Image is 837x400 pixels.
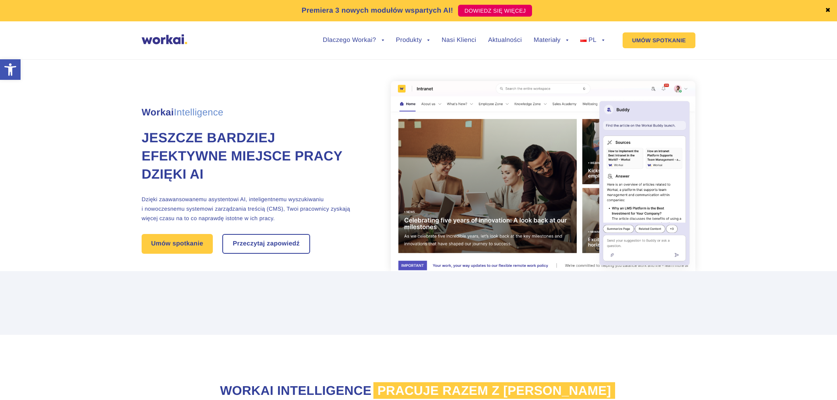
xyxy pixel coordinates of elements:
[441,37,476,43] a: Nasi Klienci
[534,37,568,43] a: Materiały
[142,194,359,223] p: Dzięki zaawansowanemu asystentowi AI, inteligentnemu wyszukiwaniu i nowoczesnemu systemowi zarząd...
[174,107,223,118] em: Intelligence
[323,37,384,43] a: Dlaczego Workai?
[623,32,695,48] a: UMÓW SPOTKANIE
[458,5,532,17] a: DOWIEDZ SIĘ WIĘCEJ
[589,37,597,43] span: PL
[142,129,359,184] h1: Jeszcze bardziej efektywne miejsce pracy dzięki AI
[142,234,213,254] a: Umów spotkanie
[302,5,453,16] p: Premiera 3 nowych modułów wspartych AI!
[396,37,430,43] a: Produkty
[373,382,615,399] span: pracuje razem z [PERSON_NAME]
[223,235,309,253] a: Przeczytaj zapowiedź
[142,98,223,117] span: Workai
[488,37,522,43] a: Aktualności
[199,382,638,399] h2: Workai Intelligence
[825,8,831,14] a: ✖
